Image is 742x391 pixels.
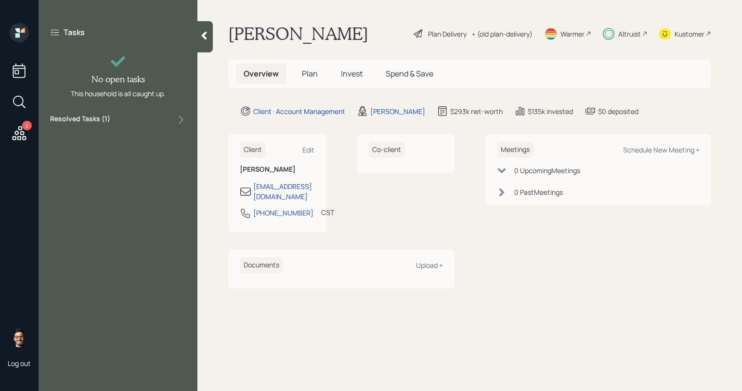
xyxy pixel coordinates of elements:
h4: No open tasks [91,74,145,85]
span: Spend & Save [386,68,433,79]
div: 0 Past Meeting s [514,187,563,197]
img: sami-boghos-headshot.png [10,328,29,347]
div: Log out [8,359,31,368]
div: Edit [302,145,314,154]
span: Overview [244,68,279,79]
span: Invest [341,68,363,79]
h6: Co-client [368,142,405,158]
div: Kustomer [675,29,704,39]
div: 2 [22,121,32,130]
div: Warmer [560,29,585,39]
h6: [PERSON_NAME] [240,165,314,174]
div: [EMAIL_ADDRESS][DOMAIN_NAME] [253,181,314,202]
span: Plan [302,68,318,79]
label: Tasks [64,27,85,38]
div: $135k invested [528,106,573,116]
div: CST [321,207,334,217]
h6: Client [240,142,266,158]
h6: Documents [240,257,283,273]
div: Upload + [416,261,443,270]
div: [PERSON_NAME] [370,106,425,116]
div: • (old plan-delivery) [471,29,533,39]
label: Resolved Tasks ( 1 ) [50,114,110,126]
div: $293k net-worth [450,106,503,116]
h1: [PERSON_NAME] [228,23,368,44]
h6: Meetings [497,142,534,158]
div: [PHONE_NUMBER] [253,208,313,218]
div: $0 deposited [598,106,638,116]
div: Altruist [618,29,641,39]
div: This household is all caught up. [71,88,166,99]
div: Plan Delivery [428,29,467,39]
div: Schedule New Meeting + [623,145,700,154]
div: Client · Account Management [253,106,345,116]
div: 0 Upcoming Meeting s [514,165,580,176]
